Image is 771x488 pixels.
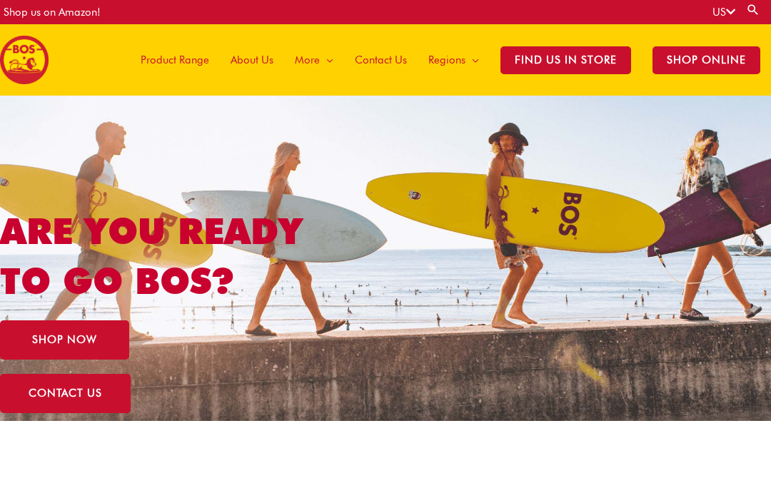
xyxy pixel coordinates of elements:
[130,24,220,96] a: Product Range
[712,6,735,19] a: US
[418,24,490,96] a: Regions
[490,24,642,96] a: Find Us in Store
[500,46,631,74] span: Find Us in Store
[284,24,344,96] a: More
[141,39,209,81] span: Product Range
[746,3,760,16] a: Search button
[428,39,465,81] span: Regions
[344,24,418,96] a: Contact Us
[355,39,407,81] span: Contact Us
[32,335,97,345] span: SHOP NOW
[220,24,284,96] a: About Us
[119,24,771,96] nav: Site Navigation
[231,39,273,81] span: About Us
[295,39,320,81] span: More
[29,388,102,399] span: CONTACT US
[642,24,771,96] a: SHOP ONLINE
[652,46,760,74] span: SHOP ONLINE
